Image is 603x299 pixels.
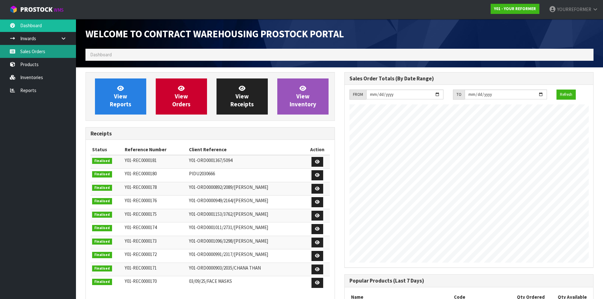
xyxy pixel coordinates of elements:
[110,84,131,108] span: View Reports
[92,212,112,218] span: Finalised
[277,78,329,115] a: ViewInventory
[92,171,112,178] span: Finalised
[349,278,589,284] h3: Popular Products (Last 7 Days)
[92,158,112,164] span: Finalised
[189,184,268,190] span: Y01-ORD0000892/2089/[PERSON_NAME]
[92,239,112,245] span: Finalised
[125,171,157,177] span: Y01-REC0000180
[90,52,112,58] span: Dashboard
[95,78,146,115] a: ViewReports
[92,225,112,231] span: Finalised
[125,265,157,271] span: Y01-REC0000171
[187,145,305,155] th: Client Reference
[9,5,17,13] img: cube-alt.png
[92,265,112,272] span: Finalised
[189,278,232,284] span: 03/09/25/FACE MASKS
[189,171,215,177] span: PIDU2030666
[92,279,112,285] span: Finalised
[125,224,157,230] span: Y01-REC0000174
[494,6,536,11] strong: Y01 - YOUR REFORMER
[91,145,123,155] th: Status
[123,145,187,155] th: Reference Number
[54,7,64,13] small: WMS
[92,252,112,258] span: Finalised
[557,6,591,12] span: YOURREFORMER
[556,90,576,100] button: Refresh
[230,84,254,108] span: View Receipts
[20,5,53,14] span: ProStock
[125,238,157,244] span: Y01-REC0000173
[349,76,589,82] h3: Sales Order Totals (By Date Range)
[305,145,330,155] th: Action
[453,90,465,100] div: TO
[125,211,157,217] span: Y01-REC0000175
[189,197,268,203] span: Y01-ORD0000949/2164/[PERSON_NAME]
[125,278,157,284] span: Y01-REC0000170
[125,251,157,257] span: Y01-REC0000172
[92,198,112,204] span: Finalised
[172,84,191,108] span: View Orders
[125,197,157,203] span: Y01-REC0000176
[125,184,157,190] span: Y01-REC0000178
[189,211,268,217] span: Y01-ORD0001153/3762/[PERSON_NAME]
[156,78,207,115] a: ViewOrders
[189,251,268,257] span: Y01-ORD0000991/2317/[PERSON_NAME]
[290,84,316,108] span: View Inventory
[85,28,344,40] span: Welcome to Contract Warehousing ProStock Portal
[189,265,261,271] span: Y01-ORD0000903/2035/CHANA THAN
[349,90,366,100] div: FROM
[91,131,330,137] h3: Receipts
[217,78,268,115] a: ViewReceipts
[189,238,268,244] span: Y01-ORD0001096/3298/[PERSON_NAME]
[125,157,157,163] span: Y01-REC0000181
[92,185,112,191] span: Finalised
[189,224,268,230] span: Y01-ORD0001011/2731/[PERSON_NAME]
[189,157,232,163] span: Y01-ORD0001367/5094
